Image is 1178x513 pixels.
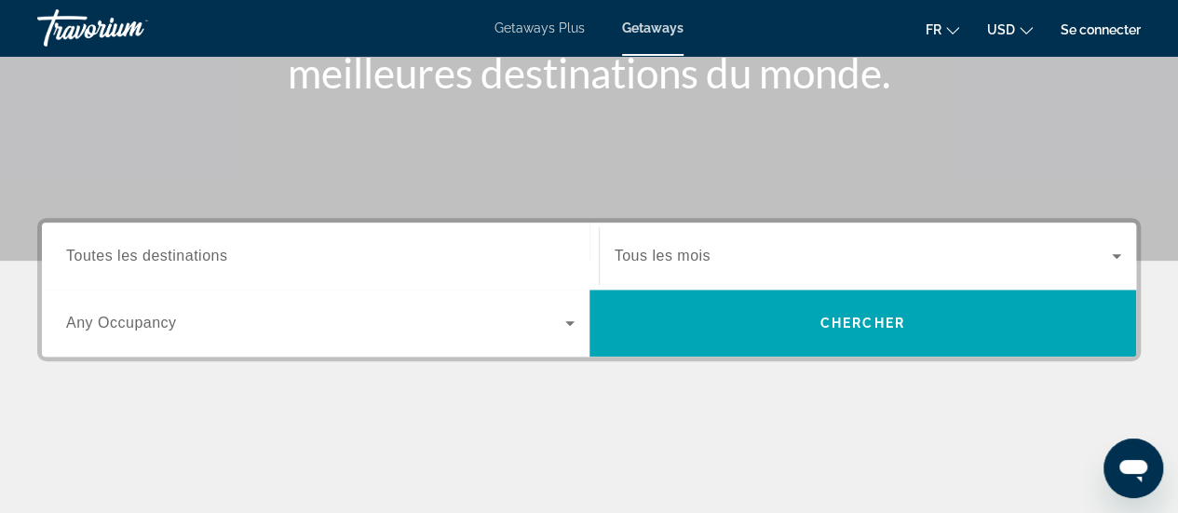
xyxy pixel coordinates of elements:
span: Chercher [820,316,905,331]
span: Toutes les destinations [66,248,227,263]
iframe: Bouton de lancement de la fenêtre de messagerie [1104,439,1163,498]
span: fr [926,22,941,37]
span: Tous les mois [615,248,711,263]
a: Travorium [37,4,223,52]
span: USD [987,22,1015,37]
button: Change language [926,16,959,43]
button: Chercher [589,290,1137,357]
div: Search widget [42,223,1136,357]
a: Se connecter [1061,22,1141,37]
a: Getaways [622,20,684,35]
a: Getaways Plus [494,20,585,35]
button: Change currency [987,16,1033,43]
span: Any Occupancy [66,315,177,331]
